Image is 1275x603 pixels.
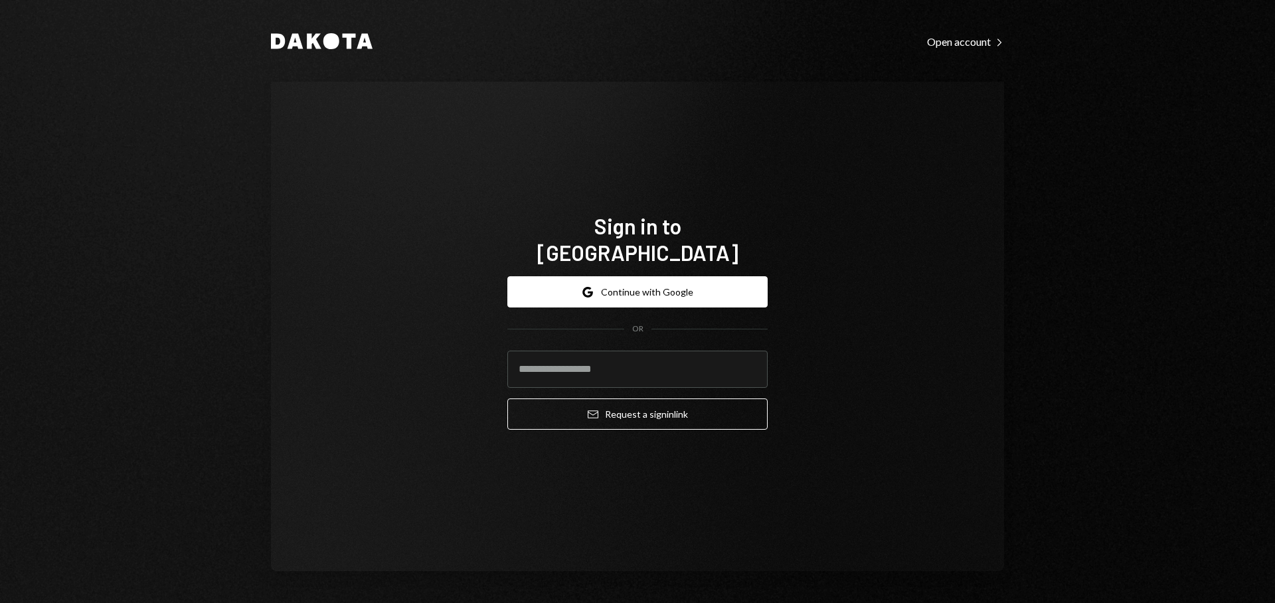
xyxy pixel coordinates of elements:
[927,35,1004,48] div: Open account
[507,213,768,266] h1: Sign in to [GEOGRAPHIC_DATA]
[632,323,643,335] div: OR
[507,276,768,307] button: Continue with Google
[927,34,1004,48] a: Open account
[507,398,768,430] button: Request a signinlink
